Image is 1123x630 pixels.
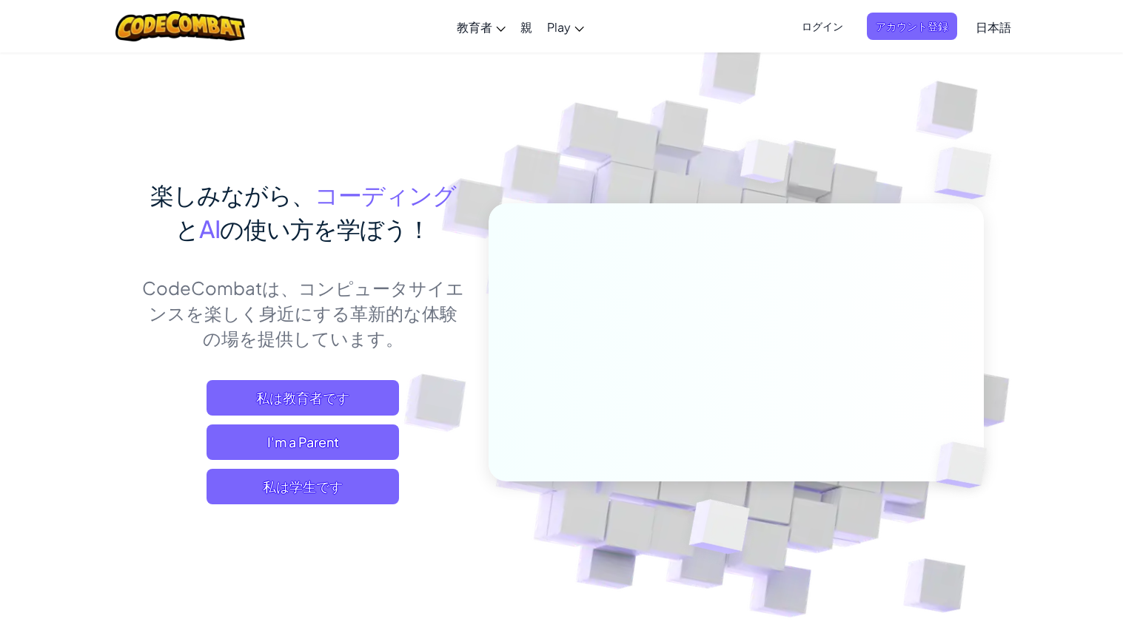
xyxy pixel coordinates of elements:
[652,468,785,591] img: Overlap cubes
[150,180,315,209] span: 楽しみながら、
[867,13,957,40] button: アカウント登録
[457,19,492,35] span: 教育者
[207,424,399,460] a: I'm a Parent
[905,111,1033,236] img: Overlap cubes
[175,214,199,243] span: と
[315,180,456,209] span: コーディング
[793,13,852,40] button: ログイン
[115,11,245,41] img: CodeCombat logo
[968,7,1019,47] a: 日本語
[220,214,430,243] span: の使い方を学ぼう！
[449,7,513,47] a: 教育者
[911,411,1022,519] img: Overlap cubes
[207,469,399,504] button: 私は学生です
[513,7,540,47] a: 親
[140,275,466,350] p: CodeCombatは、コンピュータサイエンスを楽しく身近にする革新的な体験の場を提供しています。
[547,19,571,35] span: Play
[207,380,399,416] a: 私は教育者です
[712,110,819,220] img: Overlap cubes
[199,214,220,243] span: AI
[976,19,1011,35] span: 日本語
[540,7,591,47] a: Play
